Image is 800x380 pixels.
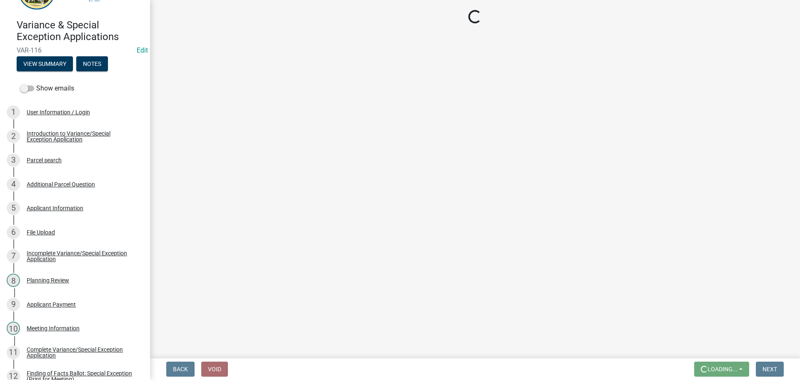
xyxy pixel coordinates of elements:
[17,61,73,68] wm-modal-confirm: Summary
[27,302,76,307] div: Applicant Payment
[27,250,137,262] div: Incomplete Variance/Special Exception Application
[756,362,784,377] button: Next
[173,366,188,372] span: Back
[20,83,74,93] label: Show emails
[27,157,62,163] div: Parcel search
[27,229,55,235] div: File Upload
[17,56,73,71] button: View Summary
[7,346,20,359] div: 11
[27,205,83,211] div: Applicant Information
[137,46,148,54] a: Edit
[7,178,20,191] div: 4
[7,106,20,119] div: 1
[27,131,137,142] div: Introduction to Variance/Special Exception Application
[27,277,69,283] div: Planning Review
[27,347,137,358] div: Complete Variance/Special Exception Application
[7,201,20,215] div: 5
[17,19,143,43] h4: Variance & Special Exception Applications
[76,56,108,71] button: Notes
[694,362,749,377] button: Loading...
[76,61,108,68] wm-modal-confirm: Notes
[762,366,777,372] span: Next
[7,298,20,311] div: 9
[7,226,20,239] div: 6
[7,322,20,335] div: 10
[7,249,20,263] div: 7
[7,274,20,287] div: 8
[27,325,80,331] div: Meeting Information
[166,362,195,377] button: Back
[201,362,228,377] button: Void
[27,181,95,187] div: Additional Parcel Question
[707,366,737,372] span: Loading...
[137,46,148,54] wm-modal-confirm: Edit Application Number
[7,154,20,167] div: 3
[7,130,20,143] div: 2
[27,109,90,115] div: User Information / Login
[17,46,133,54] span: VAR-116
